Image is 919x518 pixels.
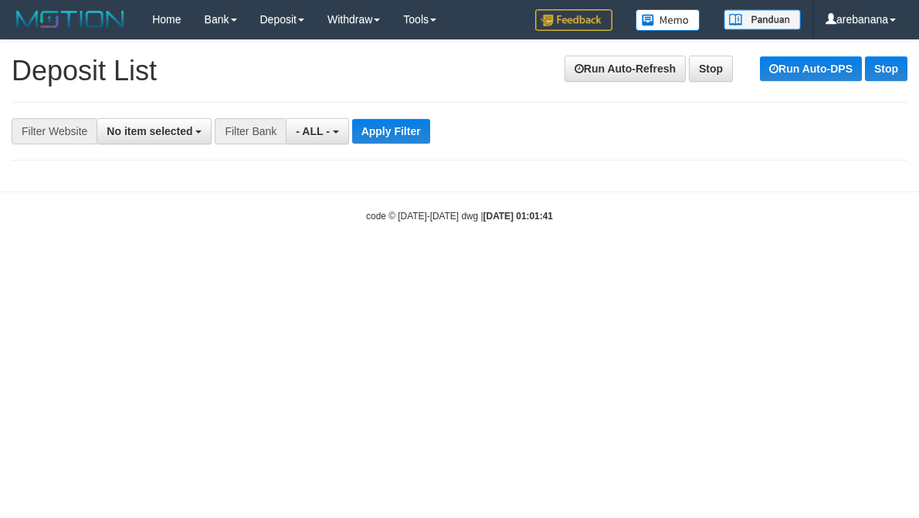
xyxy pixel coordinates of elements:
a: Stop [689,56,733,82]
a: Run Auto-Refresh [565,56,686,82]
button: - ALL - [286,118,348,144]
a: Stop [865,56,907,81]
img: Button%20Memo.svg [636,9,700,31]
button: No item selected [97,118,212,144]
img: panduan.png [724,9,801,30]
span: - ALL - [296,125,330,137]
div: Filter Bank [215,118,286,144]
button: Apply Filter [352,119,430,144]
img: MOTION_logo.png [12,8,129,31]
h1: Deposit List [12,56,907,86]
span: No item selected [107,125,192,137]
div: Filter Website [12,118,97,144]
strong: [DATE] 01:01:41 [483,211,553,222]
img: Feedback.jpg [535,9,612,31]
a: Run Auto-DPS [760,56,862,81]
small: code © [DATE]-[DATE] dwg | [366,211,553,222]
